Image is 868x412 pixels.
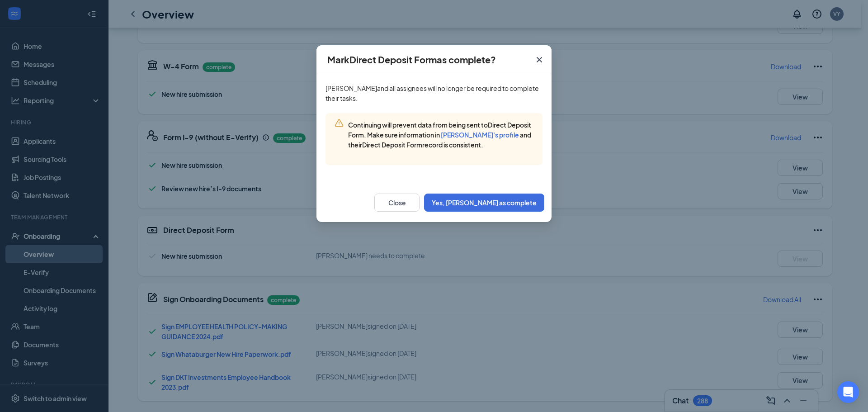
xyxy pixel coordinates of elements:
[837,381,859,403] div: Open Intercom Messenger
[441,130,519,139] button: [PERSON_NAME]'s profile
[325,84,539,102] span: [PERSON_NAME] and all assignees will no longer be required to complete their tasks.
[534,54,545,65] svg: Cross
[348,121,531,149] span: Continuing will prevent data from being sent to Direct Deposit Form . Make sure information in an...
[441,131,519,139] span: [PERSON_NAME] 's profile
[327,53,496,66] h4: Mark Direct Deposit Form as complete?
[374,194,420,212] button: Close
[335,118,344,128] svg: Warning
[527,45,552,74] button: Close
[424,194,544,212] button: Yes, [PERSON_NAME] as complete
